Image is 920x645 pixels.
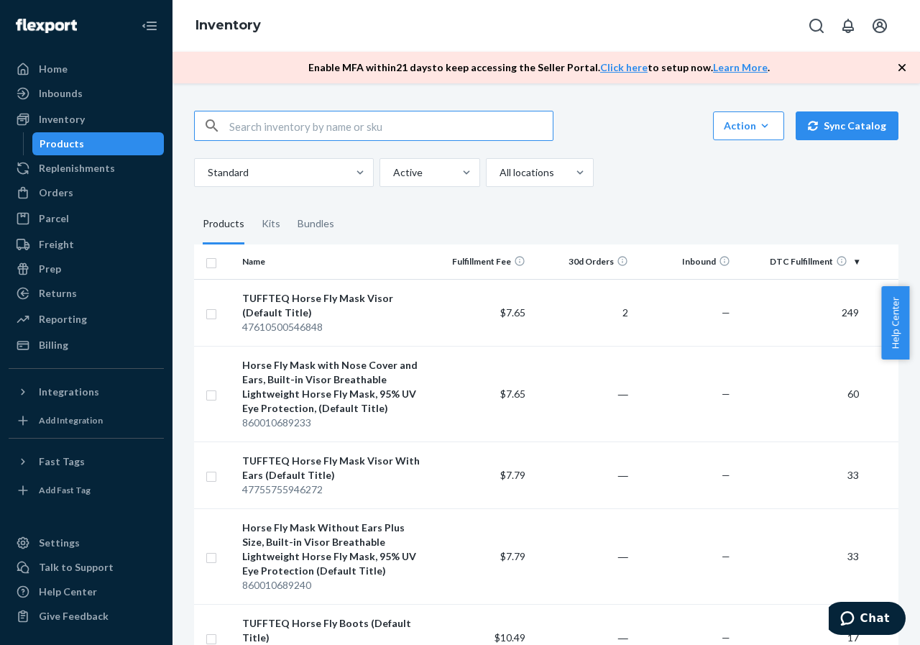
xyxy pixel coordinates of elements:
[724,119,773,133] div: Action
[39,161,115,175] div: Replenishments
[9,157,164,180] a: Replenishments
[242,482,423,497] div: 47755755946272
[9,233,164,256] a: Freight
[39,560,114,575] div: Talk to Support
[39,211,69,226] div: Parcel
[600,61,648,73] a: Click here
[203,204,244,244] div: Products
[498,165,500,180] input: All locations
[39,536,80,550] div: Settings
[9,479,164,502] a: Add Fast Tag
[531,442,634,508] td: ―
[722,631,730,644] span: —
[500,550,525,562] span: $7.79
[32,132,165,155] a: Products
[881,286,909,360] button: Help Center
[736,442,864,508] td: 33
[9,605,164,628] button: Give Feedback
[242,616,423,645] div: TUFFTEQ Horse Fly Boots (Default Title)
[722,469,730,481] span: —
[242,416,423,430] div: 860010689233
[9,409,164,432] a: Add Integration
[9,380,164,403] button: Integrations
[9,58,164,81] a: Home
[39,286,77,301] div: Returns
[500,306,525,319] span: $7.65
[531,508,634,604] td: ―
[392,165,393,180] input: Active
[9,82,164,105] a: Inbounds
[9,308,164,331] a: Reporting
[531,346,634,442] td: ―
[308,60,770,75] p: Enable MFA within 21 days to keep accessing the Seller Portal. to setup now. .
[39,237,74,252] div: Freight
[39,484,91,496] div: Add Fast Tag
[40,137,84,151] div: Products
[9,108,164,131] a: Inventory
[242,454,423,482] div: TUFFTEQ Horse Fly Mask Visor With Ears (Default Title)
[9,556,164,579] button: Talk to Support
[9,531,164,554] a: Settings
[39,62,68,76] div: Home
[39,262,61,276] div: Prep
[184,5,272,47] ol: breadcrumbs
[39,585,97,599] div: Help Center
[500,388,525,400] span: $7.65
[736,346,864,442] td: 60
[829,602,906,638] iframe: Opens a widget where you can chat to one of our agents
[135,12,164,40] button: Close Navigation
[722,388,730,400] span: —
[16,19,77,33] img: Flexport logo
[229,111,553,140] input: Search inventory by name or sku
[722,306,730,319] span: —
[736,508,864,604] td: 33
[242,320,423,334] div: 47610500546848
[531,279,634,346] td: 2
[39,414,103,426] div: Add Integration
[242,578,423,593] div: 860010689240
[242,291,423,320] div: TUFFTEQ Horse Fly Mask Visor (Default Title)
[722,550,730,562] span: —
[9,282,164,305] a: Returns
[713,111,784,140] button: Action
[531,244,634,279] th: 30d Orders
[262,204,280,244] div: Kits
[39,338,68,352] div: Billing
[9,181,164,204] a: Orders
[9,207,164,230] a: Parcel
[39,385,99,399] div: Integrations
[39,312,87,326] div: Reporting
[834,12,862,40] button: Open notifications
[206,165,208,180] input: Standard
[9,257,164,280] a: Prep
[242,521,423,578] div: Horse Fly Mask Without Ears Plus Size, Built-in Visor Breathable Lightweight Horse Fly Mask, 95% ...
[494,631,525,644] span: $10.49
[796,111,898,140] button: Sync Catalog
[736,244,864,279] th: DTC Fulfillment
[195,17,261,33] a: Inventory
[634,244,737,279] th: Inbound
[865,12,894,40] button: Open account menu
[500,469,525,481] span: $7.79
[802,12,831,40] button: Open Search Box
[429,244,532,279] th: Fulfillment Fee
[736,279,864,346] td: 249
[39,454,85,469] div: Fast Tags
[9,580,164,603] a: Help Center
[298,204,334,244] div: Bundles
[39,186,73,200] div: Orders
[39,609,109,623] div: Give Feedback
[236,244,428,279] th: Name
[39,86,83,101] div: Inbounds
[9,450,164,473] button: Fast Tags
[39,112,85,127] div: Inventory
[713,61,768,73] a: Learn More
[242,358,423,416] div: Horse Fly Mask with Nose Cover and Ears, Built-in Visor Breathable Lightweight Horse Fly Mask, 95...
[9,334,164,357] a: Billing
